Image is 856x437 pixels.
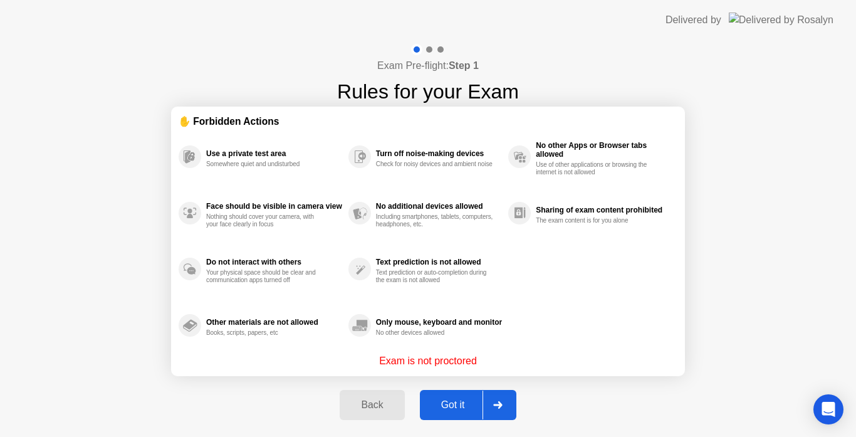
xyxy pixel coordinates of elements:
[206,318,342,327] div: Other materials are not allowed
[206,149,342,158] div: Use a private test area
[340,390,404,420] button: Back
[379,354,477,369] p: Exam is not proctored
[179,114,677,129] div: ✋ Forbidden Actions
[376,213,494,228] div: Including smartphones, tablets, computers, headphones, etc.
[813,394,843,424] div: Open Intercom Messenger
[376,269,494,284] div: Text prediction or auto-completion during the exam is not allowed
[206,269,325,284] div: Your physical space should be clear and communication apps turned off
[536,217,654,224] div: The exam content is for you alone
[729,13,833,27] img: Delivered by Rosalyn
[376,329,494,337] div: No other devices allowed
[536,206,671,214] div: Sharing of exam content prohibited
[424,399,483,411] div: Got it
[536,141,671,159] div: No other Apps or Browser tabs allowed
[665,13,721,28] div: Delivered by
[376,258,502,266] div: Text prediction is not allowed
[206,329,325,337] div: Books, scripts, papers, etc
[376,318,502,327] div: Only mouse, keyboard and monitor
[377,58,479,73] h4: Exam Pre-flight:
[206,258,342,266] div: Do not interact with others
[536,161,654,176] div: Use of other applications or browsing the internet is not allowed
[420,390,516,420] button: Got it
[449,60,479,71] b: Step 1
[376,161,494,168] div: Check for noisy devices and ambient noise
[376,202,502,211] div: No additional devices allowed
[337,76,519,107] h1: Rules for your Exam
[343,399,400,411] div: Back
[206,161,325,168] div: Somewhere quiet and undisturbed
[206,213,325,228] div: Nothing should cover your camera, with your face clearly in focus
[206,202,342,211] div: Face should be visible in camera view
[376,149,502,158] div: Turn off noise-making devices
